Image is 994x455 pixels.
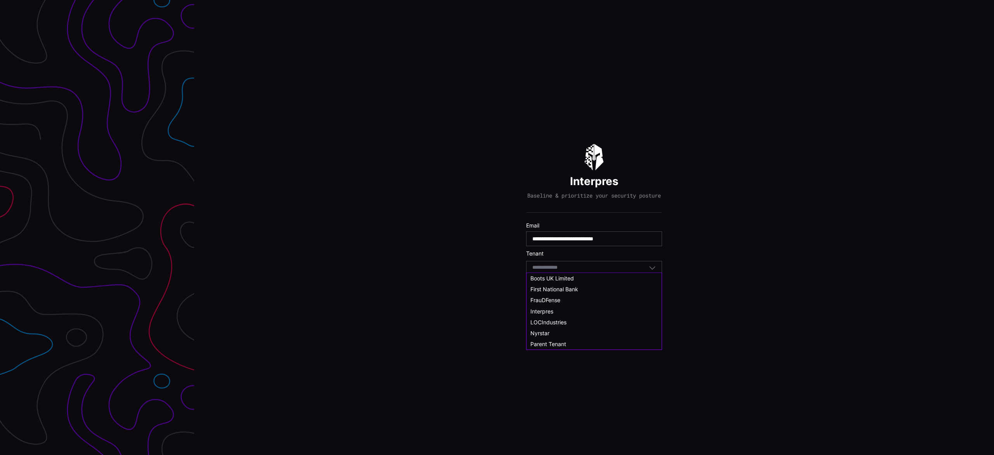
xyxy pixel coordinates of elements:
[526,250,662,257] label: Tenant
[530,286,578,292] span: First National Bank
[570,174,619,188] h1: Interpres
[530,318,567,325] span: LOCIndustries
[530,330,549,336] span: Nyrstar
[527,192,661,199] p: Baseline & prioritize your security posture
[526,222,662,229] label: Email
[530,341,566,347] span: Parent Tenant
[649,264,656,271] button: Toggle options menu
[530,308,553,314] span: Interpres
[530,275,574,282] span: Boots UK Limited
[530,297,560,303] span: FrauDFense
